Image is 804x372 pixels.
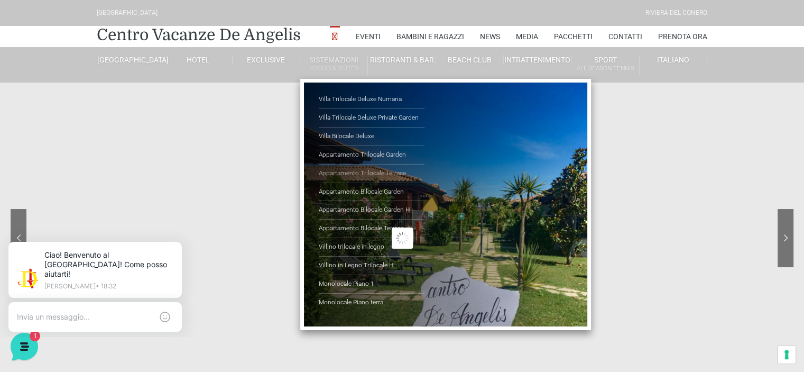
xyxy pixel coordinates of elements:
[319,238,424,257] a: Villino trilocale in legno
[24,198,173,209] input: Cerca un articolo...
[91,289,120,299] p: Messaggi
[554,26,593,47] a: Pacchetti
[504,55,571,65] a: Intrattenimento
[319,257,424,275] a: Villino in Legno Trilocale H
[356,26,381,47] a: Eventi
[319,128,424,146] a: Villa Bilocale Deluxe
[300,63,367,74] small: Rooms & Suites
[233,55,300,65] a: Exclusive
[138,275,203,299] button: Aiuto
[657,56,689,64] span: Italiano
[319,294,424,312] a: Monolocale Piano terra
[319,165,424,183] a: Appartamento Trilocale Terrace
[368,55,436,65] a: Ristoranti & Bar
[8,331,40,362] iframe: Customerly Messenger Launcher
[319,90,424,109] a: Villa Trilocale Deluxe Numana
[17,103,38,124] img: light
[17,133,195,155] button: Inizia una conversazione
[319,220,424,238] a: Appartamento Bilocale Terrace
[608,26,642,47] a: Contatti
[300,55,368,75] a: SistemazioniRooms & Suites
[319,275,424,294] a: Monolocale Piano 1
[51,54,180,60] p: [PERSON_NAME] • 18:32
[571,63,639,74] small: All Season Tennis
[164,55,232,65] a: Hotel
[32,289,50,299] p: Home
[436,55,504,65] a: Beach Club
[640,55,707,65] a: Italiano
[17,85,90,93] span: Le tue conversazioni
[516,26,538,47] a: Media
[184,114,195,125] span: 1
[51,21,180,50] p: Ciao! Benvenuto al [GEOGRAPHIC_DATA]! Come posso aiutarti!
[23,39,44,60] img: light
[319,109,424,128] a: Villa Trilocale Deluxe Private Garden
[17,176,82,184] span: Trova una risposta
[106,274,113,281] span: 1
[396,26,464,47] a: Bambini e Ragazzi
[163,289,178,299] p: Aiuto
[97,55,164,65] a: [GEOGRAPHIC_DATA]
[645,8,707,18] div: Riviera Del Conero
[658,26,707,47] a: Prenota Ora
[8,275,73,299] button: Home
[113,176,195,184] a: Apri Centro Assistenza
[44,114,173,125] p: Ciao! Benvenuto al [GEOGRAPHIC_DATA]! Come posso aiutarti!
[8,47,178,68] p: La nostra missione è rendere la tua esperienza straordinaria!
[8,8,178,42] h2: Ciao da De Angelis Resort 👋
[97,24,301,46] a: Centro Vacanze De Angelis
[480,26,500,47] a: News
[44,102,173,112] span: [PERSON_NAME]
[319,201,424,220] a: Appartamento Bilocale Garden H
[180,102,195,111] p: 1 s fa
[319,146,424,165] a: Appartamento Trilocale Garden
[97,8,158,18] div: [GEOGRAPHIC_DATA]
[94,85,195,93] a: [DEMOGRAPHIC_DATA] tutto
[13,97,199,129] a: [PERSON_NAME]Ciao! Benvenuto al [GEOGRAPHIC_DATA]! Come posso aiutarti!1 s fa1
[778,346,796,364] button: Le tue preferenze relative al consenso per le tecnologie di tracciamento
[571,55,639,75] a: SportAll Season Tennis
[73,275,138,299] button: 1Messaggi
[69,140,156,148] span: Inizia una conversazione
[319,183,424,202] a: Appartamento Bilocale Garden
